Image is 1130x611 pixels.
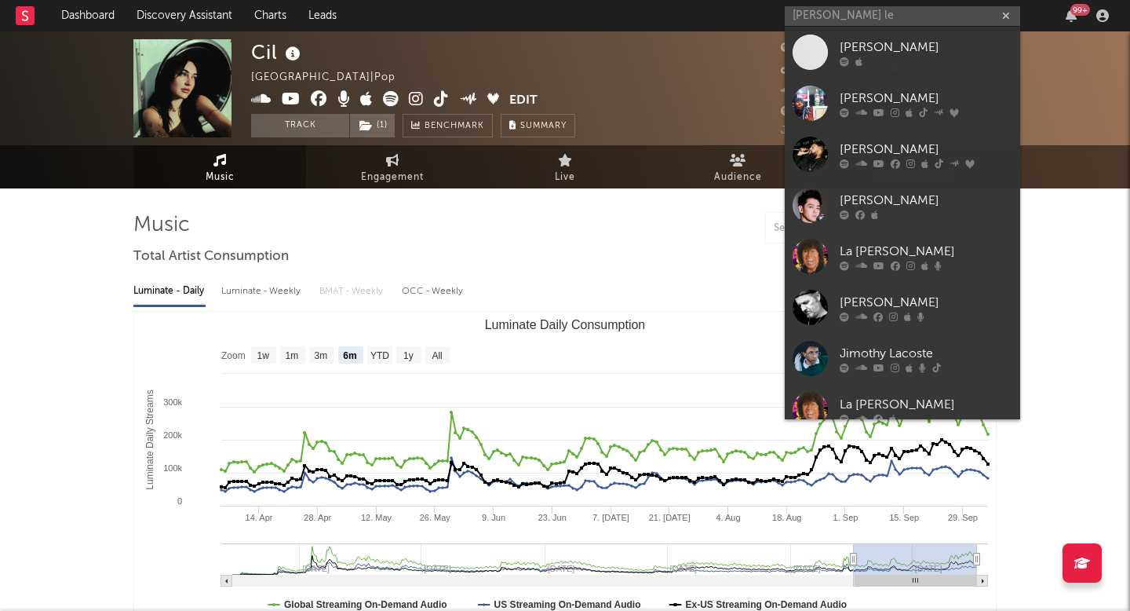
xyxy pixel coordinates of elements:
[286,350,299,361] text: 1m
[133,278,206,305] div: Luminate - Daily
[501,114,575,137] button: Summary
[133,247,289,266] span: Total Artist Consumption
[343,350,356,361] text: 6m
[402,278,465,305] div: OCC - Weekly
[284,599,447,610] text: Global Streaming On-Demand Audio
[592,513,629,522] text: 7. [DATE]
[1070,4,1090,16] div: 99 +
[257,350,270,361] text: 1w
[840,38,1012,57] div: [PERSON_NAME]
[785,78,1020,129] a: [PERSON_NAME]
[840,140,1012,159] div: [PERSON_NAME]
[555,168,575,187] span: Live
[520,122,567,130] span: Summary
[163,397,182,407] text: 300k
[840,191,1012,210] div: [PERSON_NAME]
[163,463,182,473] text: 100k
[177,496,182,506] text: 0
[144,390,155,489] text: Luminate Daily Streams
[350,114,395,137] button: (1)
[948,513,978,522] text: 29. Sep
[785,282,1020,333] a: [PERSON_NAME]
[785,180,1020,231] a: [PERSON_NAME]
[840,89,1012,108] div: [PERSON_NAME]
[251,114,349,137] button: Track
[361,168,424,187] span: Engagement
[649,513,691,522] text: 21. [DATE]
[785,231,1020,282] a: La [PERSON_NAME]
[349,114,395,137] span: ( 1 )
[766,222,931,235] input: Search by song name or URL
[840,395,1012,414] div: La [PERSON_NAME]
[716,513,740,522] text: 4. Aug
[251,68,414,87] div: [GEOGRAPHIC_DATA] | Pop
[133,145,306,188] a: Music
[403,350,414,361] text: 1y
[304,513,331,522] text: 28. Apr
[246,513,273,522] text: 14. Apr
[714,168,762,187] span: Audience
[221,350,246,361] text: Zoom
[772,513,801,522] text: 18. Aug
[479,145,651,188] a: Live
[251,39,304,65] div: Cil
[370,350,389,361] text: YTD
[785,333,1020,384] a: Jimothy Lacoste
[315,350,328,361] text: 3m
[361,513,392,522] text: 12. May
[781,86,829,96] span: 1,496
[163,430,182,440] text: 200k
[785,129,1020,180] a: [PERSON_NAME]
[482,513,505,522] text: 9. Jun
[403,114,493,137] a: Benchmark
[425,117,484,136] span: Benchmark
[785,27,1020,78] a: [PERSON_NAME]
[432,350,442,361] text: All
[538,513,567,522] text: 23. Jun
[781,107,947,117] span: 1,980,477 Monthly Listeners
[686,599,847,610] text: Ex-US Streaming On-Demand Audio
[221,278,304,305] div: Luminate - Weekly
[494,599,641,610] text: US Streaming On-Demand Audio
[781,64,853,75] span: 1,000,000
[833,513,858,522] text: 1. Sep
[306,145,479,188] a: Engagement
[509,91,538,111] button: Edit
[840,242,1012,261] div: La [PERSON_NAME]
[785,6,1020,26] input: Search for artists
[420,513,451,522] text: 26. May
[651,145,824,188] a: Audience
[785,384,1020,435] a: La [PERSON_NAME]
[840,293,1012,312] div: [PERSON_NAME]
[781,43,840,53] span: 162,365
[485,318,646,331] text: Luminate Daily Consumption
[206,168,235,187] span: Music
[840,344,1012,363] div: Jimothy Lacoste
[781,126,872,136] span: Jump Score: 77.2
[889,513,919,522] text: 15. Sep
[1066,9,1077,22] button: 99+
